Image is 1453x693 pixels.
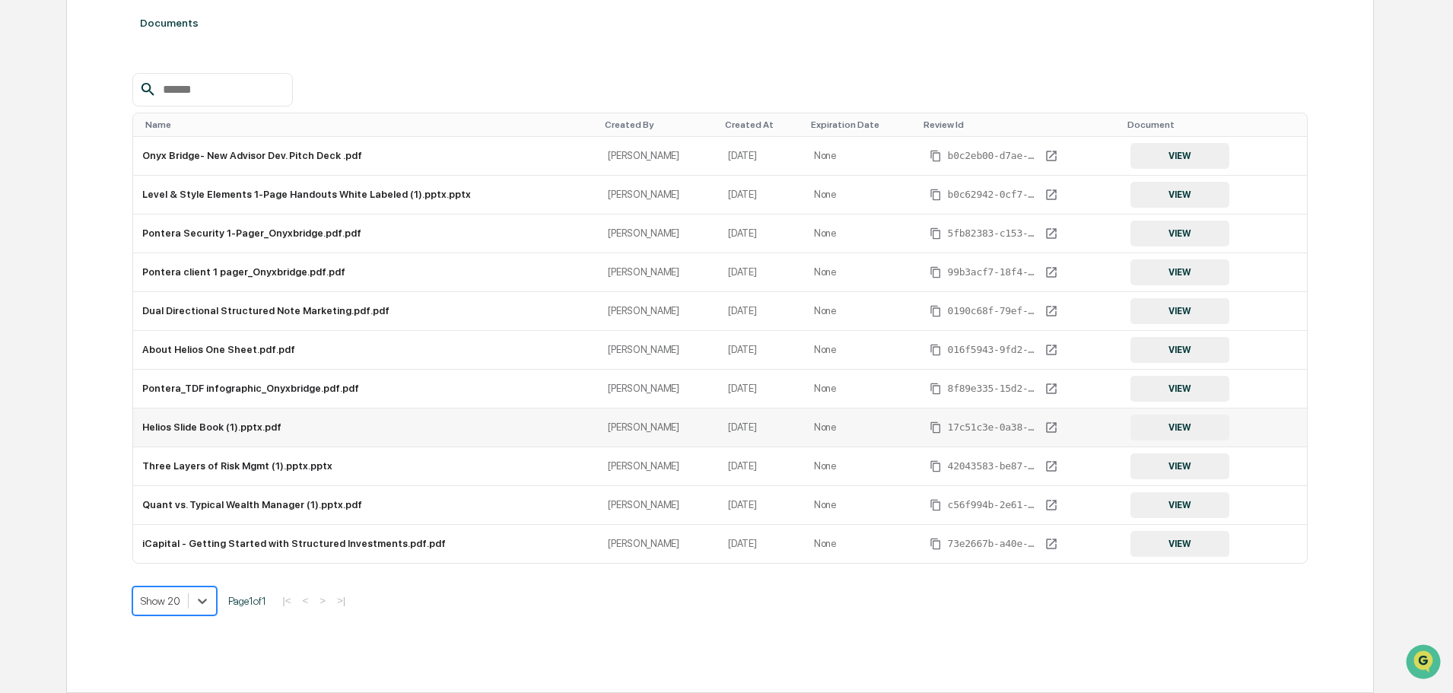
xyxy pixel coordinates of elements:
td: Three Layers of Risk Mgmt (1).pptx.pptx [133,447,599,486]
span: b0c2eb00-d7ae-4be6-89b8-63465788077c [948,150,1039,162]
div: Documents [132,2,1308,44]
td: [PERSON_NAME] [599,292,719,331]
a: 🗄️Attestations [104,186,195,213]
span: 73e2667b-a40e-446c-ac4a-2ae69aee4f12 [948,538,1039,550]
td: [PERSON_NAME] [599,176,719,215]
button: Copy Id [927,341,945,359]
td: [DATE] [719,292,805,331]
iframe: Open customer support [1404,643,1445,684]
td: Quant vs. Typical Wealth Manager (1).pptx.pdf [133,486,599,525]
td: None [805,292,917,331]
span: 17c51c3e-0a38-479b-96a4-1e2a7ac73af6 [948,421,1039,434]
a: View Review [1042,186,1060,204]
td: [PERSON_NAME] [599,447,719,486]
td: Helios Slide Book (1).pptx.pdf [133,408,599,447]
span: b0c62942-0cf7-4e69-92eb-b499f19f0431 [948,189,1039,201]
button: > [315,594,330,607]
span: 8f89e335-15d2-4723-b143-53badd0d09eb [948,383,1039,395]
button: VIEW [1130,453,1229,479]
a: View Review [1042,302,1060,320]
a: View Review [1042,380,1060,398]
div: Toggle SortBy [145,119,593,130]
div: Toggle SortBy [605,119,713,130]
td: None [805,525,917,563]
div: 🖐️ [15,193,27,205]
td: None [805,370,917,408]
div: 🗄️ [110,193,122,205]
td: Pontera client 1 pager_Onyxbridge.pdf.pdf [133,253,599,292]
button: VIEW [1130,221,1229,246]
span: Data Lookup [30,221,96,236]
div: Toggle SortBy [811,119,911,130]
td: None [805,447,917,486]
button: Copy Id [927,147,945,165]
td: Pontera_TDF infographic_Onyxbridge.pdf.pdf [133,370,599,408]
button: Copy Id [927,496,945,514]
span: 42043583-be87-4c11-a723-b7c1fd2c7c77 [948,460,1039,472]
td: Level & Style Elements 1-Page Handouts White Labeled (1).pptx.pptx [133,176,599,215]
p: How can we help? [15,32,277,56]
button: VIEW [1130,415,1229,440]
td: [PERSON_NAME] [599,408,719,447]
a: View Review [1042,263,1060,281]
button: VIEW [1130,337,1229,363]
div: Start new chat [52,116,250,132]
span: 0190c68f-79ef-437f-9cfd-a9ce363ff8ef [948,305,1039,317]
button: Copy Id [927,186,945,204]
button: Copy Id [927,302,945,320]
td: [DATE] [719,408,805,447]
a: View Review [1042,535,1060,553]
button: VIEW [1130,182,1229,208]
div: Toggle SortBy [924,119,1115,130]
span: 99b3acf7-18f4-4a29-bcf8-e6ca75170832 [948,266,1039,278]
a: View Review [1042,341,1060,359]
button: VIEW [1130,298,1229,324]
td: None [805,408,917,447]
td: [DATE] [719,486,805,525]
button: Copy Id [927,263,945,281]
td: [PERSON_NAME] [599,331,719,370]
span: Page 1 of 1 [228,595,266,607]
a: View Review [1042,224,1060,243]
td: None [805,331,917,370]
td: None [805,486,917,525]
a: View Review [1042,457,1060,475]
a: Powered byPylon [107,257,184,269]
td: None [805,137,917,176]
a: 🖐️Preclearance [9,186,104,213]
a: View Review [1042,147,1060,165]
span: 016f5943-9fd2-4b9c-a976-10b3f2567309 [948,344,1039,356]
button: < [297,594,313,607]
td: [DATE] [719,447,805,486]
td: [PERSON_NAME] [599,253,719,292]
span: Pylon [151,258,184,269]
button: >| [332,594,350,607]
span: Attestations [126,192,189,207]
td: [PERSON_NAME] [599,370,719,408]
button: Copy Id [927,418,945,437]
span: Preclearance [30,192,98,207]
button: Start new chat [259,121,277,139]
button: VIEW [1130,376,1229,402]
a: View Review [1042,496,1060,514]
td: [PERSON_NAME] [599,486,719,525]
td: iCapital - Getting Started with Structured Investments.pdf.pdf [133,525,599,563]
td: [DATE] [719,331,805,370]
td: [DATE] [719,176,805,215]
div: Toggle SortBy [1291,119,1302,130]
td: None [805,215,917,253]
td: None [805,176,917,215]
td: [PERSON_NAME] [599,137,719,176]
td: [DATE] [719,370,805,408]
img: 1746055101610-c473b297-6a78-478c-a979-82029cc54cd1 [15,116,43,144]
button: VIEW [1130,143,1229,169]
button: Copy Id [927,535,945,553]
span: 5fb82383-c153-4edb-b1d1-3f7e3109184c [948,227,1039,240]
td: About Helios One Sheet.pdf.pdf [133,331,599,370]
td: Pontera Security 1-Pager_Onyxbridge.pdf.pdf [133,215,599,253]
div: We're available if you need us! [52,132,192,144]
td: [PERSON_NAME] [599,215,719,253]
button: VIEW [1130,531,1229,557]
